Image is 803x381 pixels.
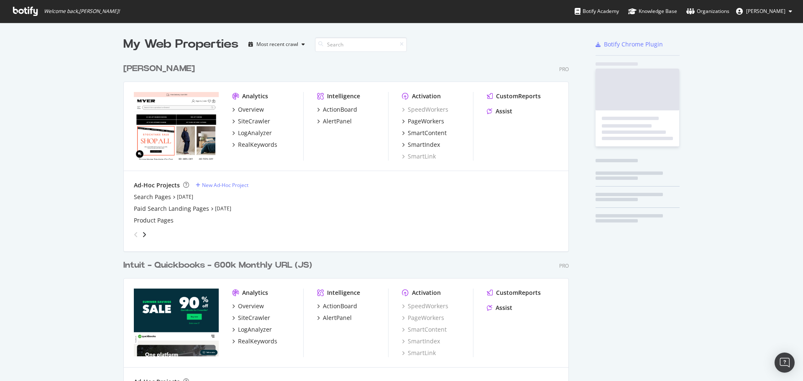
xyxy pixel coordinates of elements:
[402,349,436,357] a: SmartLink
[628,7,677,15] div: Knowledge Base
[134,205,209,213] a: Paid Search Landing Pages
[402,141,440,149] a: SmartIndex
[134,181,180,189] div: Ad-Hoc Projects
[729,5,799,18] button: [PERSON_NAME]
[232,129,272,137] a: LogAnalyzer
[487,304,512,312] a: Assist
[402,117,444,125] a: PageWorkers
[134,216,174,225] a: Product Pages
[487,107,512,115] a: Assist
[402,105,448,114] a: SpeedWorkers
[746,8,785,15] span: Rob Hilborn
[487,289,541,297] a: CustomReports
[315,37,407,52] input: Search
[134,289,219,356] img: quickbooks.intuit.com
[559,262,569,269] div: Pro
[412,289,441,297] div: Activation
[202,182,248,189] div: New Ad-Hoc Project
[238,337,277,345] div: RealKeywords
[317,117,352,125] a: AlertPanel
[496,304,512,312] div: Assist
[317,314,352,322] a: AlertPanel
[242,289,268,297] div: Analytics
[496,92,541,100] div: CustomReports
[196,182,248,189] a: New Ad-Hoc Project
[123,259,312,271] div: Intuit - Quickbooks - 600k Monthly URL (JS)
[238,117,270,125] div: SiteCrawler
[487,92,541,100] a: CustomReports
[402,314,444,322] a: PageWorkers
[130,228,141,241] div: angle-left
[238,325,272,334] div: LogAnalyzer
[575,7,619,15] div: Botify Academy
[412,92,441,100] div: Activation
[232,325,272,334] a: LogAnalyzer
[317,105,357,114] a: ActionBoard
[232,302,264,310] a: Overview
[408,129,447,137] div: SmartContent
[604,40,663,49] div: Botify Chrome Plugin
[238,129,272,137] div: LogAnalyzer
[44,8,120,15] span: Welcome back, [PERSON_NAME] !
[123,36,238,53] div: My Web Properties
[123,63,195,75] div: [PERSON_NAME]
[402,337,440,345] a: SmartIndex
[402,152,436,161] a: SmartLink
[596,40,663,49] a: Botify Chrome Plugin
[327,289,360,297] div: Intelligence
[123,259,315,271] a: Intuit - Quickbooks - 600k Monthly URL (JS)
[177,193,193,200] a: [DATE]
[323,314,352,322] div: AlertPanel
[408,141,440,149] div: SmartIndex
[402,302,448,310] a: SpeedWorkers
[232,105,264,114] a: Overview
[327,92,360,100] div: Intelligence
[775,353,795,373] div: Open Intercom Messenger
[256,42,298,47] div: Most recent crawl
[402,325,447,334] a: SmartContent
[232,337,277,345] a: RealKeywords
[408,117,444,125] div: PageWorkers
[232,141,277,149] a: RealKeywords
[402,129,447,137] a: SmartContent
[323,117,352,125] div: AlertPanel
[496,107,512,115] div: Assist
[141,230,147,239] div: angle-right
[323,302,357,310] div: ActionBoard
[238,302,264,310] div: Overview
[245,38,308,51] button: Most recent crawl
[686,7,729,15] div: Organizations
[134,92,219,160] img: myer.com.au
[559,66,569,73] div: Pro
[242,92,268,100] div: Analytics
[238,105,264,114] div: Overview
[496,289,541,297] div: CustomReports
[215,205,231,212] a: [DATE]
[238,314,270,322] div: SiteCrawler
[323,105,357,114] div: ActionBoard
[134,193,171,201] a: Search Pages
[232,117,270,125] a: SiteCrawler
[123,63,198,75] a: [PERSON_NAME]
[238,141,277,149] div: RealKeywords
[317,302,357,310] a: ActionBoard
[232,314,270,322] a: SiteCrawler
